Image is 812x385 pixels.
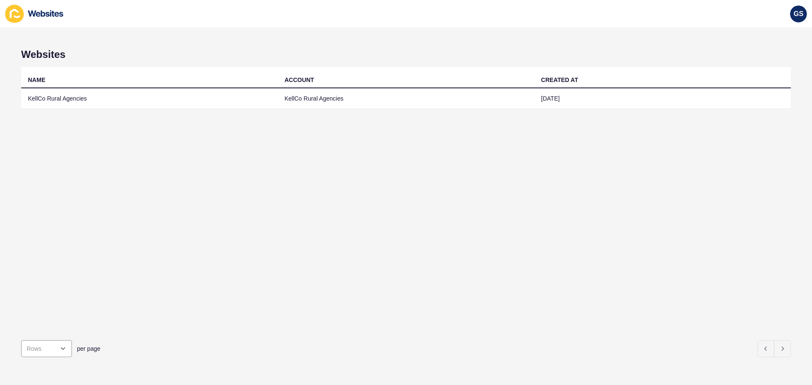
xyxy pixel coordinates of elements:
[278,88,535,109] td: KellCo Rural Agencies
[793,10,803,18] span: GS
[77,344,100,353] span: per page
[28,76,45,84] div: NAME
[21,88,278,109] td: KellCo Rural Agencies
[534,88,791,109] td: [DATE]
[541,76,578,84] div: CREATED AT
[21,340,72,357] div: open menu
[285,76,314,84] div: ACCOUNT
[21,49,791,60] h1: Websites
